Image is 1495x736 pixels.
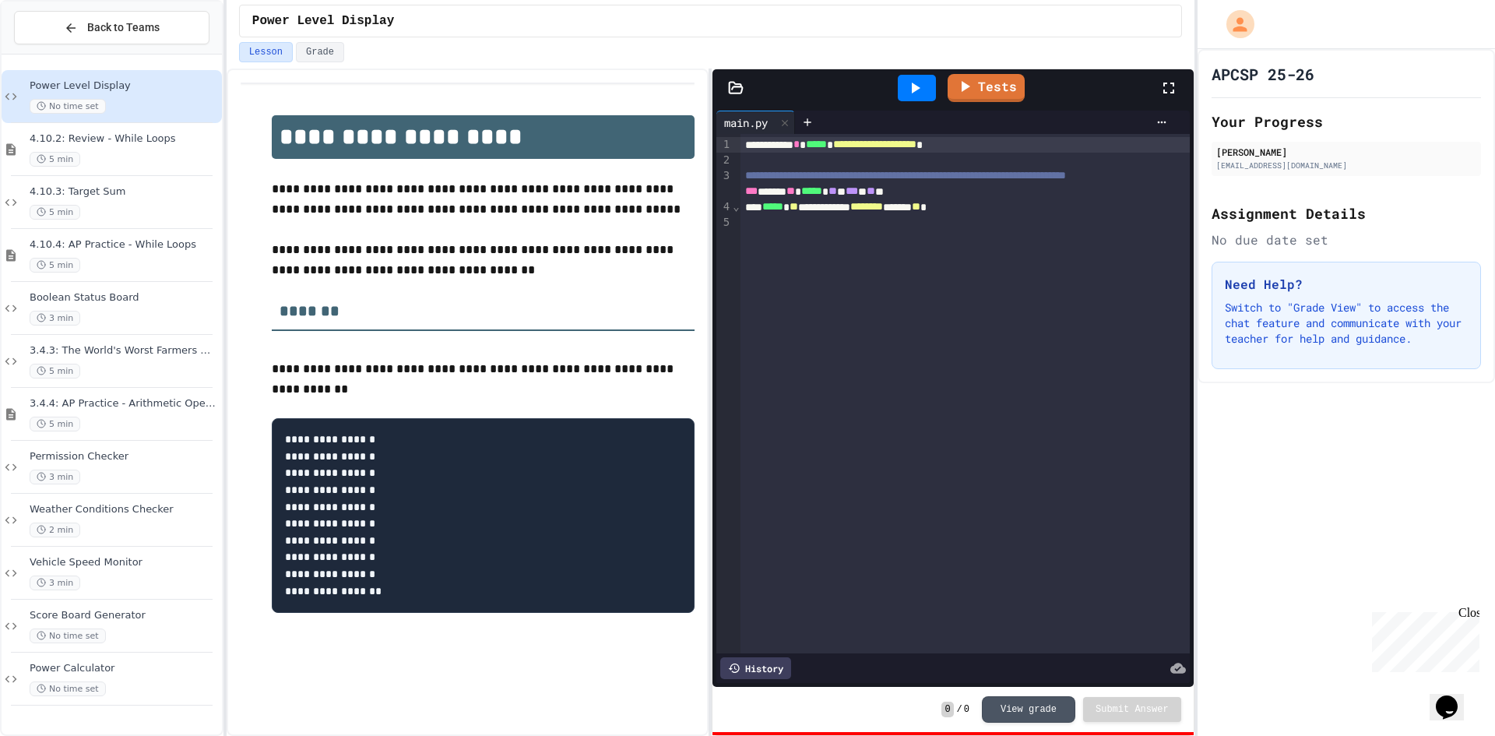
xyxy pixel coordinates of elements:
[30,523,80,537] span: 2 min
[252,12,394,30] span: Power Level Display
[1210,6,1258,42] div: My Account
[732,200,740,213] span: Fold line
[296,42,344,62] button: Grade
[716,215,732,231] div: 5
[1225,300,1468,347] p: Switch to "Grade View" to access the chat feature and communicate with your teacher for help and ...
[239,42,293,62] button: Lesson
[716,114,776,131] div: main.py
[30,238,219,252] span: 4.10.4: AP Practice - While Loops
[6,6,107,99] div: Chat with us now!Close
[14,11,209,44] button: Back to Teams
[982,696,1075,723] button: View grade
[30,152,80,167] span: 5 min
[1216,160,1476,171] div: [EMAIL_ADDRESS][DOMAIN_NAME]
[30,470,80,484] span: 3 min
[30,311,80,326] span: 3 min
[716,153,732,168] div: 2
[30,344,219,357] span: 3.4.3: The World's Worst Farmers Market
[30,662,219,675] span: Power Calculator
[1216,145,1476,159] div: [PERSON_NAME]
[30,291,219,305] span: Boolean Status Board
[30,629,106,643] span: No time set
[30,417,80,431] span: 5 min
[87,19,160,36] span: Back to Teams
[30,681,106,696] span: No time set
[30,450,219,463] span: Permission Checker
[30,99,106,114] span: No time set
[1096,703,1169,716] span: Submit Answer
[941,702,953,717] span: 0
[1083,697,1181,722] button: Submit Answer
[30,609,219,622] span: Score Board Generator
[30,79,219,93] span: Power Level Display
[30,258,80,273] span: 5 min
[30,185,219,199] span: 4.10.3: Target Sum
[1212,63,1314,85] h1: APCSP 25-26
[1212,202,1481,224] h2: Assignment Details
[948,74,1025,102] a: Tests
[716,168,732,199] div: 3
[1366,606,1479,672] iframe: chat widget
[716,137,732,153] div: 1
[30,132,219,146] span: 4.10.2: Review - While Loops
[720,657,791,679] div: History
[30,364,80,379] span: 5 min
[1212,231,1481,249] div: No due date set
[1225,275,1468,294] h3: Need Help?
[30,576,80,590] span: 3 min
[30,556,219,569] span: Vehicle Speed Monitor
[30,397,219,410] span: 3.4.4: AP Practice - Arithmetic Operators
[716,199,732,215] div: 4
[30,205,80,220] span: 5 min
[1430,674,1479,720] iframe: chat widget
[716,111,795,134] div: main.py
[1212,111,1481,132] h2: Your Progress
[964,703,969,716] span: 0
[957,703,962,716] span: /
[30,503,219,516] span: Weather Conditions Checker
